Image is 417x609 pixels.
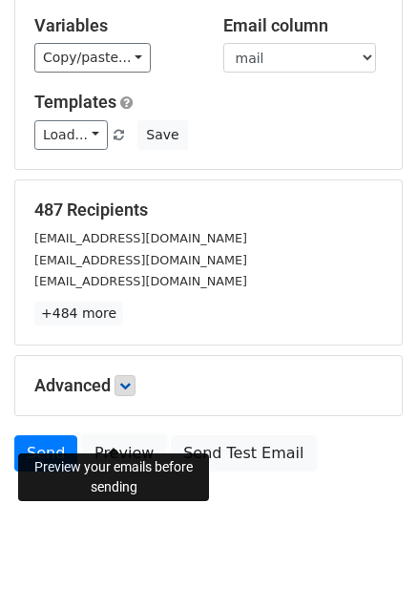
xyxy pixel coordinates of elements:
a: Preview [82,435,166,472]
small: [EMAIL_ADDRESS][DOMAIN_NAME] [34,274,247,288]
h5: Variables [34,15,195,36]
h5: Email column [223,15,384,36]
button: Save [137,120,187,150]
iframe: Chat Widget [322,517,417,609]
h5: 487 Recipients [34,199,383,220]
div: Preview your emails before sending [18,453,209,501]
a: Send [14,435,77,472]
a: Templates [34,92,116,112]
small: [EMAIL_ADDRESS][DOMAIN_NAME] [34,231,247,245]
a: Load... [34,120,108,150]
a: +484 more [34,302,123,325]
h5: Advanced [34,375,383,396]
a: Send Test Email [171,435,316,472]
small: [EMAIL_ADDRESS][DOMAIN_NAME] [34,253,247,267]
a: Copy/paste... [34,43,151,73]
div: Widget de chat [322,517,417,609]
